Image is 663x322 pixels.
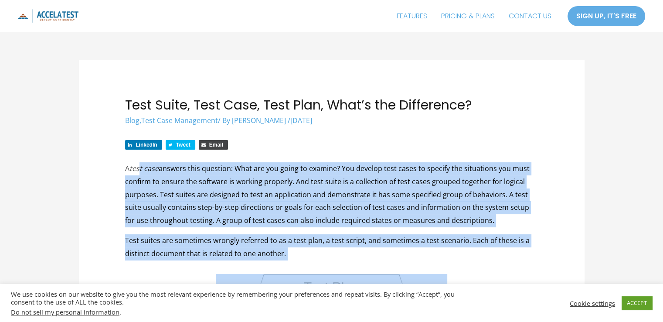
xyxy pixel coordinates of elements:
div: . [11,308,460,316]
nav: Site Navigation [390,5,558,27]
div: We use cookies on our website to give you the most relevant experience by remembering your prefer... [11,290,460,316]
span: , [125,116,218,125]
a: Cookie settings [570,299,615,307]
a: FEATURES [390,5,434,27]
a: SIGN UP, IT'S FREE [567,6,646,27]
span: LinkedIn [136,142,157,148]
a: CONTACT US [502,5,558,27]
p: Test suites are sometimes wrongly referred to as a test plan, a test script, and sometimes a test... [125,234,538,260]
a: Test Case Management [141,116,218,125]
div: / By / [125,116,538,126]
a: PRICING & PLANS [434,5,502,27]
a: Do not sell my personal information [11,308,119,316]
span: Tweet [176,142,190,148]
p: A answers this question: What are you going to examine? You develop test cases to specify the sit... [125,162,538,227]
span: [PERSON_NAME] [232,116,286,125]
a: [PERSON_NAME] [232,116,288,125]
a: Share via Email [199,140,228,150]
a: Blog [125,116,139,125]
a: Share on Twitter [166,140,195,150]
span: [DATE] [290,116,312,125]
span: Email [209,142,223,148]
h1: Test Suite, Test Case, Test Plan, What’s the Difference? [125,97,538,113]
em: test case [129,164,159,173]
a: Share on LinkedIn [125,140,162,150]
img: icon [17,9,78,23]
a: ACCEPT [622,296,652,310]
